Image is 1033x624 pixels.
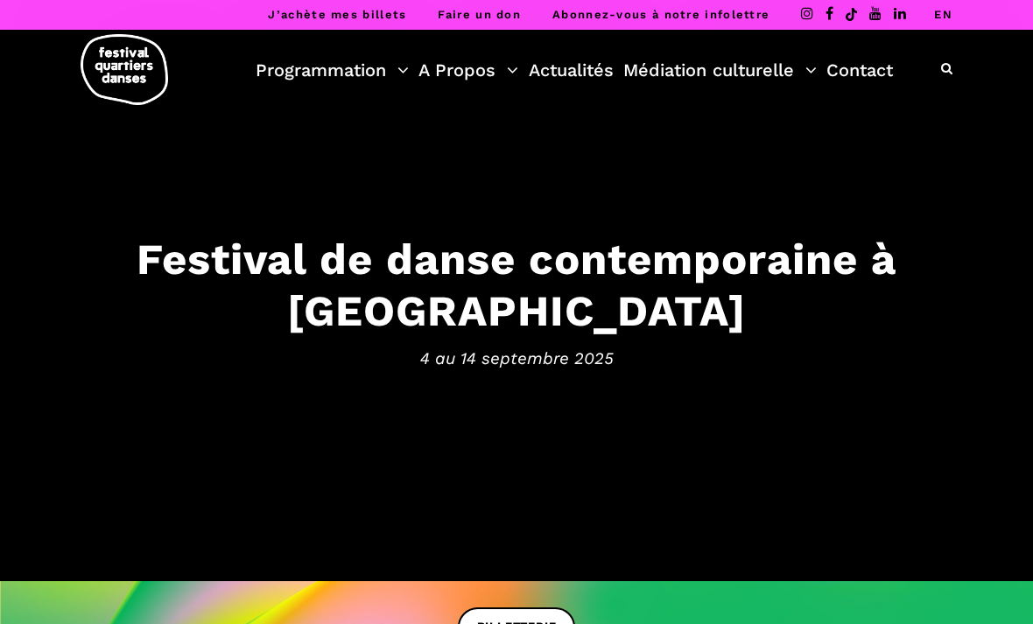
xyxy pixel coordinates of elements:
a: A Propos [418,55,518,85]
a: Programmation [256,55,409,85]
a: Faire un don [438,8,521,21]
a: J’achète mes billets [268,8,406,21]
a: Médiation culturelle [623,55,817,85]
a: Actualités [529,55,614,85]
span: 4 au 14 septembre 2025 [18,346,1015,372]
img: logo-fqd-med [81,34,168,105]
a: Abonnez-vous à notre infolettre [552,8,769,21]
h3: Festival de danse contemporaine à [GEOGRAPHIC_DATA] [18,234,1015,337]
a: Contact [826,55,893,85]
a: EN [934,8,952,21]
